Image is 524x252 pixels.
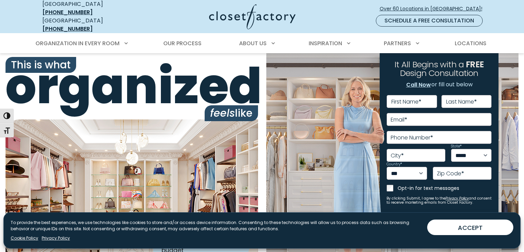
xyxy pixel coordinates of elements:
p: To provide the best experiences, we use technologies like cookies to store and/or access device i... [11,220,422,232]
a: Privacy Policy [42,235,70,241]
span: About Us [239,39,267,47]
a: Cookie Policy [11,235,38,241]
a: [PHONE_NUMBER] [42,25,93,33]
span: Partners [384,39,411,47]
div: [GEOGRAPHIC_DATA] [42,17,142,33]
span: Our Process [163,39,202,47]
i: feels [210,106,235,120]
span: Over 60 Locations in [GEOGRAPHIC_DATA]! [380,5,488,12]
span: organized [6,62,258,111]
span: Locations [455,39,486,47]
a: Schedule a Free Consultation [376,15,483,27]
a: Over 60 Locations in [GEOGRAPHIC_DATA]! [379,3,488,15]
button: ACCEPT [427,220,513,235]
span: Organization in Every Room [35,39,120,47]
nav: Primary Menu [31,34,494,53]
img: Closet Factory Logo [209,4,296,29]
span: like [205,105,258,121]
span: Inspiration [309,39,342,47]
a: [PHONE_NUMBER] [42,8,93,16]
